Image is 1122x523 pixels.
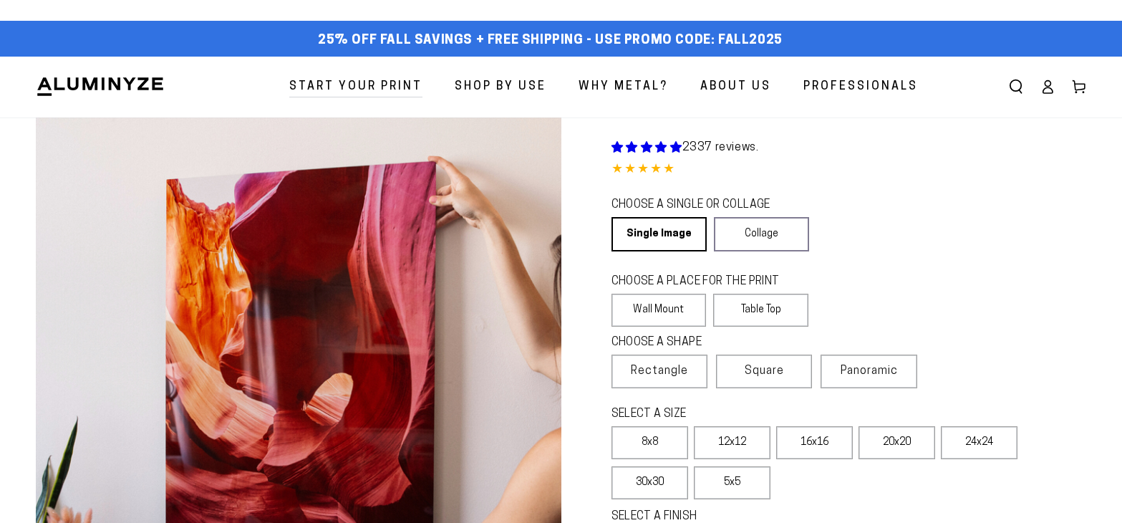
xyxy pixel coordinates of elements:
[941,426,1017,459] label: 24x24
[611,466,688,499] label: 30x30
[611,294,707,327] label: Wall Mount
[289,77,422,97] span: Start Your Print
[611,274,795,290] legend: CHOOSE A PLACE FOR THE PRINT
[713,294,808,327] label: Table Top
[279,68,433,106] a: Start Your Print
[745,363,784,380] span: Square
[611,406,891,423] legend: SELECT A SIZE
[776,426,853,459] label: 16x16
[631,363,688,380] span: Rectangle
[611,160,1087,181] div: 4.85 out of 5.0 stars
[803,77,918,97] span: Professionals
[611,335,798,351] legend: CHOOSE A SHAPE
[700,77,771,97] span: About Us
[455,77,546,97] span: Shop By Use
[611,217,707,251] a: Single Image
[579,77,668,97] span: Why Metal?
[611,197,796,213] legend: CHOOSE A SINGLE OR COLLAGE
[694,466,770,499] label: 5x5
[1000,71,1032,102] summary: Search our site
[690,68,782,106] a: About Us
[714,217,809,251] a: Collage
[611,426,688,459] label: 8x8
[841,365,898,377] span: Panoramic
[36,76,165,97] img: Aluminyze
[568,68,679,106] a: Why Metal?
[793,68,929,106] a: Professionals
[444,68,557,106] a: Shop By Use
[859,426,935,459] label: 20x20
[318,33,783,49] span: 25% off FALL Savings + Free Shipping - Use Promo Code: FALL2025
[694,426,770,459] label: 12x12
